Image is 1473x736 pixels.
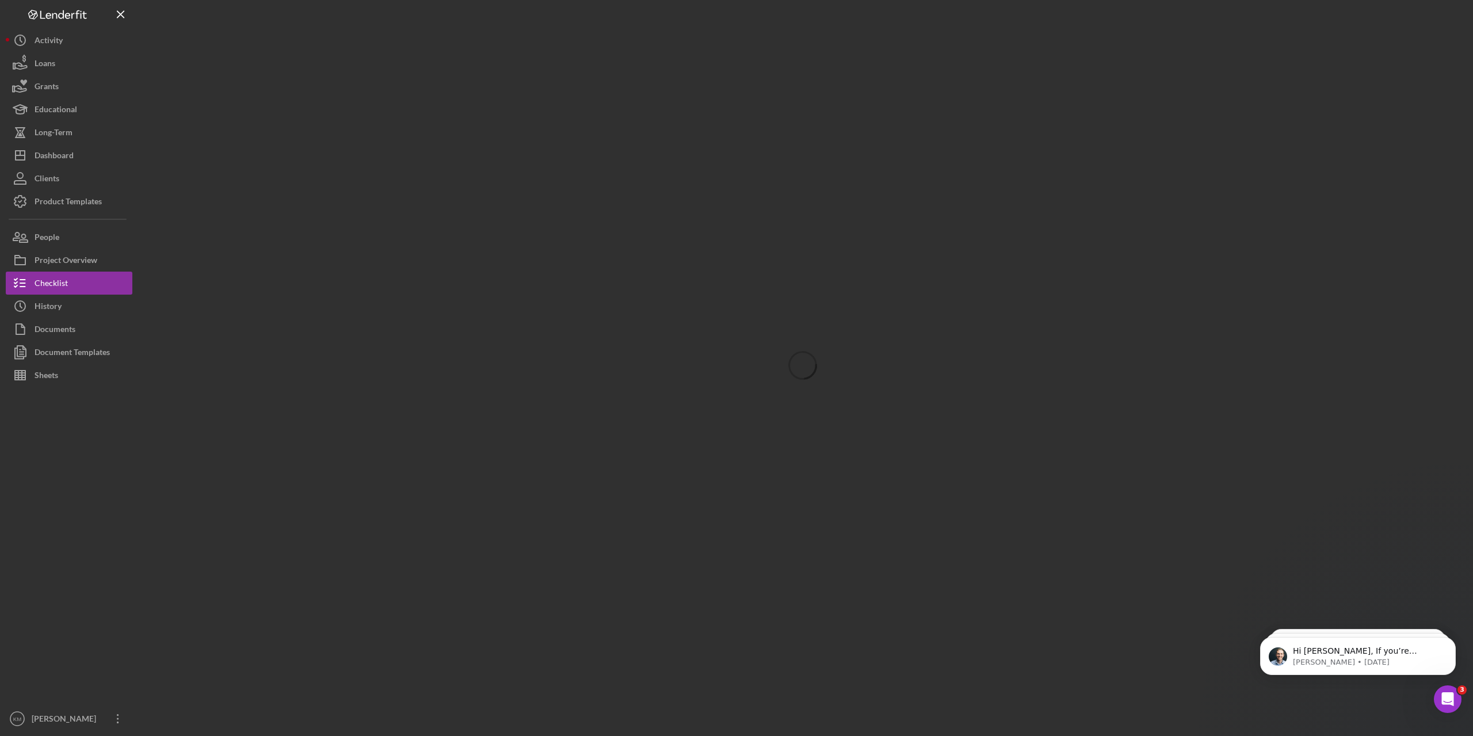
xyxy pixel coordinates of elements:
div: [PERSON_NAME] [29,707,104,733]
button: Clients [6,167,132,190]
button: Document Templates [6,341,132,364]
div: Project Overview [35,249,97,274]
div: Grants [35,75,59,101]
div: Document Templates [35,341,110,367]
div: History [35,295,62,321]
button: People [6,226,132,249]
button: KM[PERSON_NAME] [6,707,132,730]
div: Product Templates [35,190,102,216]
text: KM [13,716,21,722]
button: Long-Term [6,121,132,144]
iframe: Intercom notifications message [1243,613,1473,705]
div: Clients [35,167,59,193]
div: Educational [35,98,77,124]
iframe: Intercom live chat [1434,685,1461,713]
button: Product Templates [6,190,132,213]
div: Sheets [35,364,58,390]
button: Project Overview [6,249,132,272]
button: Documents [6,318,132,341]
button: Educational [6,98,132,121]
div: Documents [35,318,75,344]
div: Long-Term [35,121,72,147]
div: Checklist [35,272,68,298]
button: Checklist [6,272,132,295]
div: Activity [35,29,63,55]
span: 3 [1457,685,1467,695]
button: Grants [6,75,132,98]
button: Sheets [6,364,132,387]
button: History [6,295,132,318]
button: Loans [6,52,132,75]
div: Dashboard [35,144,74,170]
button: Activity [6,29,132,52]
button: Dashboard [6,144,132,167]
div: People [35,226,59,251]
div: Loans [35,52,55,78]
